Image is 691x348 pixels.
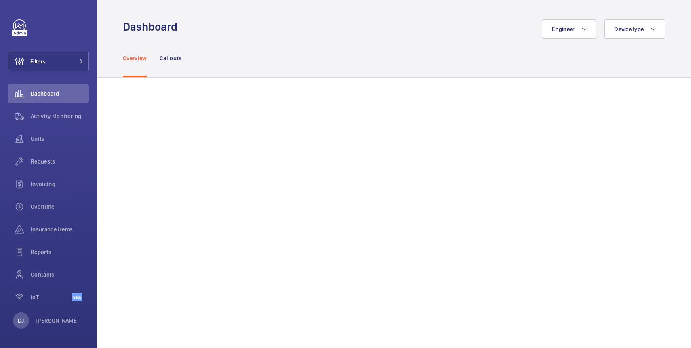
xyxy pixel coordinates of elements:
span: Filters [30,57,46,65]
button: Filters [8,52,89,71]
span: Overtime [31,203,89,211]
span: Reports [31,248,89,256]
span: Invoicing [31,180,89,188]
span: Requests [31,157,89,166]
button: Engineer [542,19,596,39]
span: Insurance items [31,225,89,233]
p: Overview [123,54,147,62]
span: Activity Monitoring [31,112,89,120]
span: IoT [31,293,72,301]
h1: Dashboard [123,19,182,34]
span: Units [31,135,89,143]
button: Device type [604,19,665,39]
p: [PERSON_NAME] [36,317,79,325]
p: DJ [18,317,24,325]
span: Engineer [552,26,575,32]
span: Beta [72,293,82,301]
span: Device type [614,26,644,32]
span: Dashboard [31,90,89,98]
span: Contacts [31,270,89,279]
p: Callouts [160,54,182,62]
